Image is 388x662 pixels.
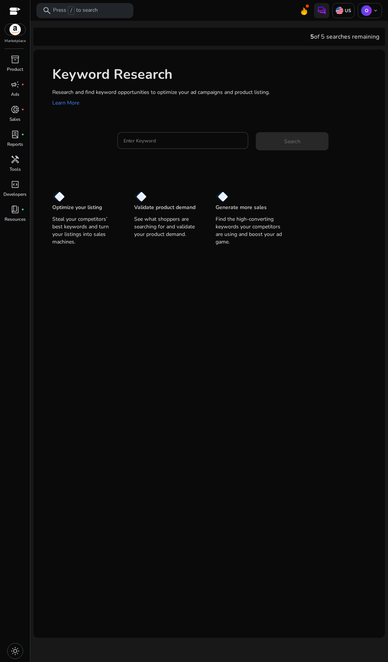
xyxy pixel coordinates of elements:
[53,6,98,15] p: Press to search
[5,216,26,223] p: Resources
[52,204,102,211] p: Optimize your listing
[372,8,379,14] span: keyboard_arrow_down
[3,191,27,198] p: Developers
[52,215,119,246] p: Steal your competitors’ best keywords and turn your listings into sales machines.
[11,91,19,98] p: Ads
[216,215,282,246] p: Find the high-converting keywords your competitors are using and boost your ad game.
[9,116,20,123] p: Sales
[21,133,24,136] span: fiber_manual_record
[134,215,201,238] p: See what shoppers are searching for and validate your product demand.
[361,5,372,16] p: O
[5,24,25,35] img: amazon.svg
[336,7,343,14] img: us.svg
[52,191,65,202] img: diamond.svg
[310,32,379,41] div: of 5 searches remaining
[52,88,377,96] p: Research and find keyword opportunities to optimize your ad campaigns and product listing.
[343,8,351,14] p: US
[134,191,147,202] img: diamond.svg
[21,208,24,211] span: fiber_manual_record
[7,66,23,73] p: Product
[52,99,79,106] a: Learn More
[11,55,20,64] span: inventory_2
[7,141,23,148] p: Reports
[9,166,21,173] p: Tools
[5,38,26,44] p: Marketplace
[134,204,196,211] p: Validate product demand
[11,155,20,164] span: handyman
[11,646,20,656] span: light_mode
[11,180,20,189] span: code_blocks
[21,108,24,111] span: fiber_manual_record
[11,80,20,89] span: campaign
[21,83,24,86] span: fiber_manual_record
[310,33,314,41] span: 5
[216,204,267,211] p: Generate more sales
[52,66,377,83] h1: Keyword Research
[11,105,20,114] span: donut_small
[68,6,75,15] span: /
[11,205,20,214] span: book_4
[11,130,20,139] span: lab_profile
[42,6,52,15] span: search
[216,191,228,202] img: diamond.svg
